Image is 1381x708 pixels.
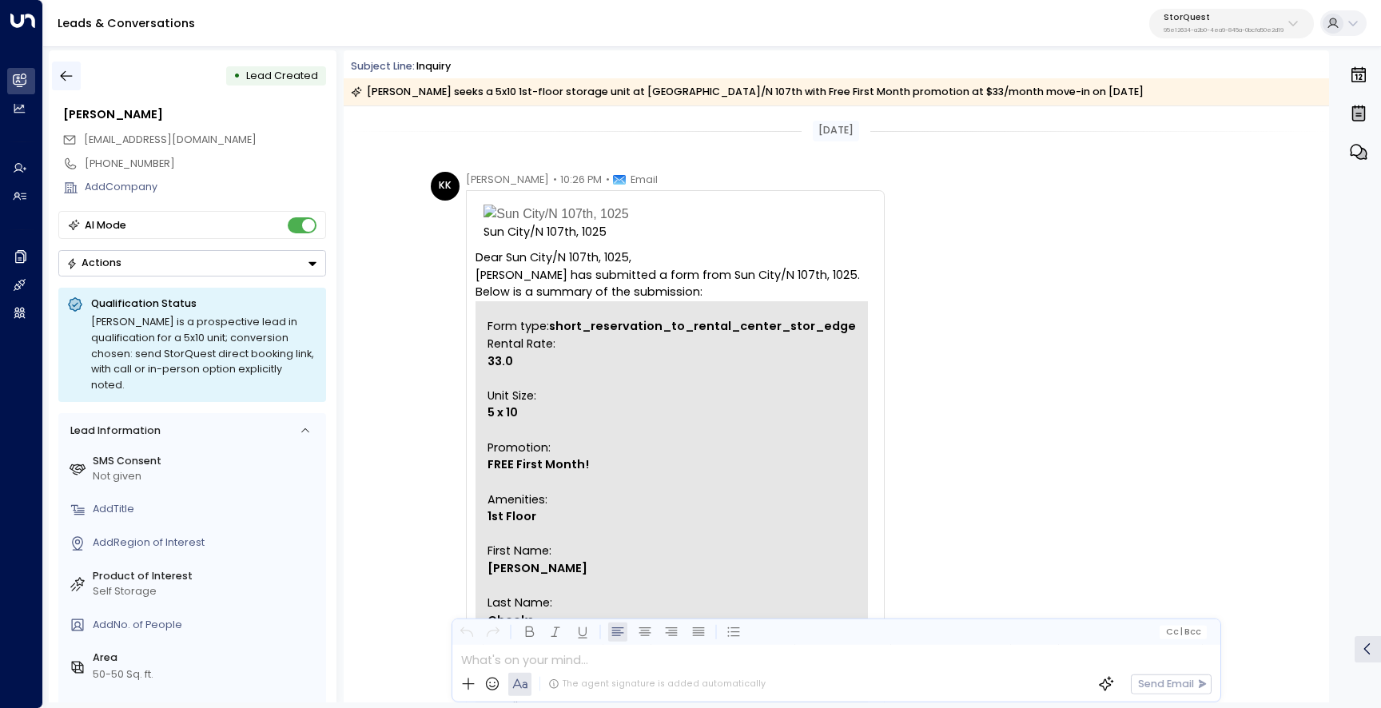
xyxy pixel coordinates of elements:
p: StorQuest [1164,13,1283,22]
div: AddCompany [85,180,326,195]
span: celee13093@gmail.com [84,133,257,148]
button: Actions [58,250,326,276]
div: KK [431,172,460,201]
div: [PERSON_NAME] seeks a 5x10 1st-floor storage unit at [GEOGRAPHIC_DATA]/N 107th with Free First Mo... [351,84,1144,100]
div: AddRegion of Interest [93,535,320,551]
span: Cc Bcc [1165,627,1201,637]
div: The agent signature is added automatically [548,678,766,690]
button: Redo [484,622,503,642]
span: Cheeks [488,612,534,630]
label: Area [93,650,320,666]
p: 95e12634-a2b0-4ea9-845a-0bcfa50e2d19 [1164,27,1283,34]
div: • [233,63,241,89]
div: [DATE] [813,121,859,141]
span: Form type: [488,301,856,336]
div: Lead Information [65,424,160,439]
button: Undo [456,622,476,642]
div: AddNo. of People [93,618,320,633]
span: [PERSON_NAME] [466,172,549,188]
div: AI Mode [85,217,126,233]
p: [PERSON_NAME] has submitted a form from Sun City/N 107th, 1025. Below is a summary of the submiss... [476,267,875,301]
p: Qualification Status [91,296,317,311]
span: [PERSON_NAME] [488,560,587,578]
span: 5 x 10 [488,404,518,422]
span: [EMAIL_ADDRESS][DOMAIN_NAME] [84,133,257,146]
span: 1st Floor [488,508,536,526]
span: 10:26 PM [560,172,602,188]
div: Button group with a nested menu [58,250,326,276]
span: • [553,172,557,188]
label: SMS Consent [93,454,320,469]
button: Cc|Bcc [1160,625,1207,638]
div: [PHONE_NUMBER] [85,157,326,172]
button: StorQuest95e12634-a2b0-4ea9-845a-0bcfa50e2d19 [1149,9,1314,38]
div: AddTitle [93,502,320,517]
span: Lead Created [246,69,318,82]
div: Actions [66,257,121,269]
div: [PERSON_NAME] is a prospective lead in qualification for a 5x10 unit; conversion chosen: send Sto... [91,314,317,393]
label: Product of Interest [93,569,320,584]
span: • [606,172,610,188]
span: short_reservation_to_rental_center_stor_edge [549,318,856,336]
p: Dear Sun City/N 107th, 1025, [476,249,875,267]
div: Self Storage [93,584,320,599]
span: Subject Line: [351,59,415,73]
img: Sun City/N 107th, 1025 [484,205,867,224]
a: Leads & Conversations [58,15,195,31]
span: | [1180,627,1183,637]
div: Not given [93,469,320,484]
span: FREE First Month! [488,456,589,474]
div: [PERSON_NAME] [63,106,326,124]
span: Email [631,172,658,188]
span: Sun City/N 107th, 1025 [484,224,607,241]
div: 50-50 Sq. ft. [93,667,153,682]
span: 33.0 [488,353,513,371]
div: inquiry [416,59,451,74]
